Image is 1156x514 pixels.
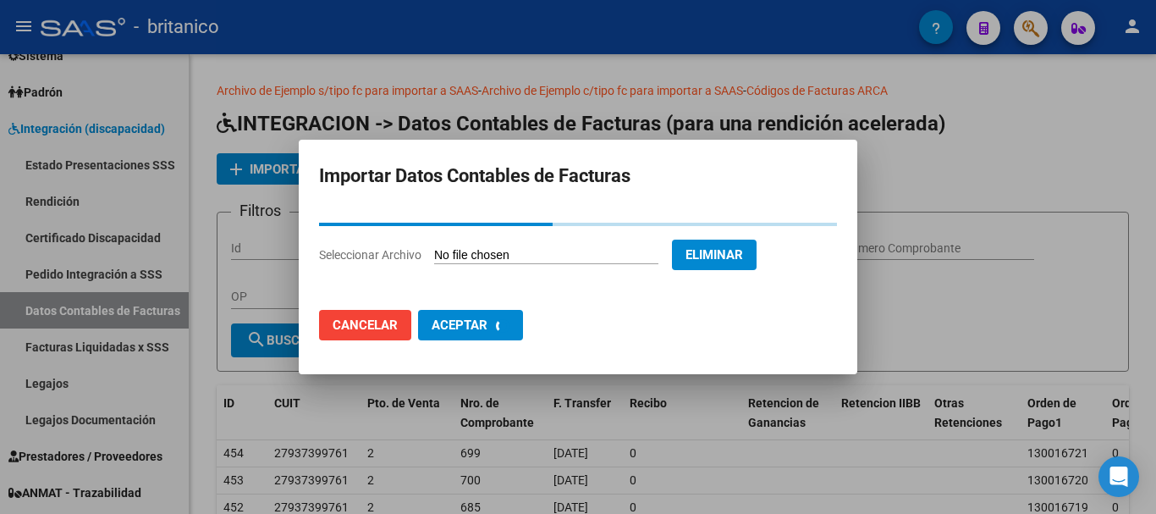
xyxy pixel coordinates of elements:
span: Aceptar [432,318,487,333]
span: Seleccionar Archivo [319,248,421,262]
button: Cancelar [319,310,411,340]
button: Aceptar [418,310,523,340]
span: Cancelar [333,318,398,333]
div: Open Intercom Messenger [1098,456,1139,497]
span: Eliminar [685,247,743,263]
h2: Importar Datos Contables de Facturas [319,160,837,192]
button: Eliminar [672,240,757,270]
